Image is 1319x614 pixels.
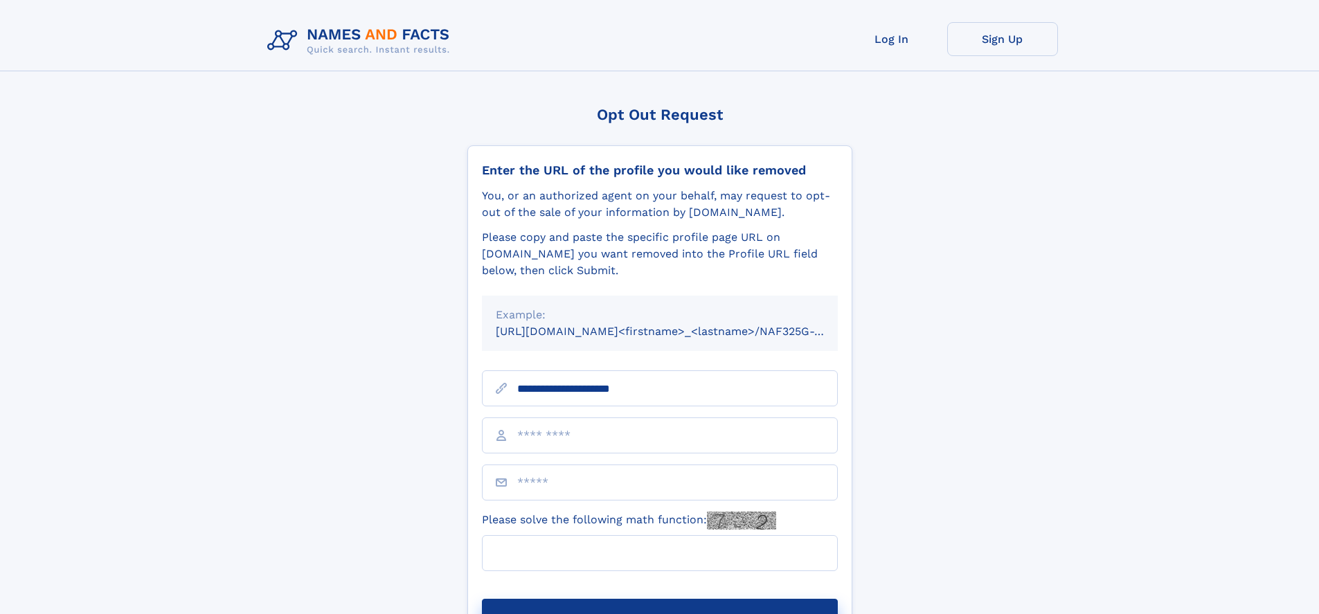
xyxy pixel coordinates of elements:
small: [URL][DOMAIN_NAME]<firstname>_<lastname>/NAF325G-xxxxxxxx [496,325,864,338]
div: Enter the URL of the profile you would like removed [482,163,838,178]
div: Example: [496,307,824,323]
div: You, or an authorized agent on your behalf, may request to opt-out of the sale of your informatio... [482,188,838,221]
div: Opt Out Request [467,106,852,123]
a: Log In [836,22,947,56]
img: Logo Names and Facts [262,22,461,60]
div: Please copy and paste the specific profile page URL on [DOMAIN_NAME] you want removed into the Pr... [482,229,838,279]
a: Sign Up [947,22,1058,56]
label: Please solve the following math function: [482,512,776,530]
